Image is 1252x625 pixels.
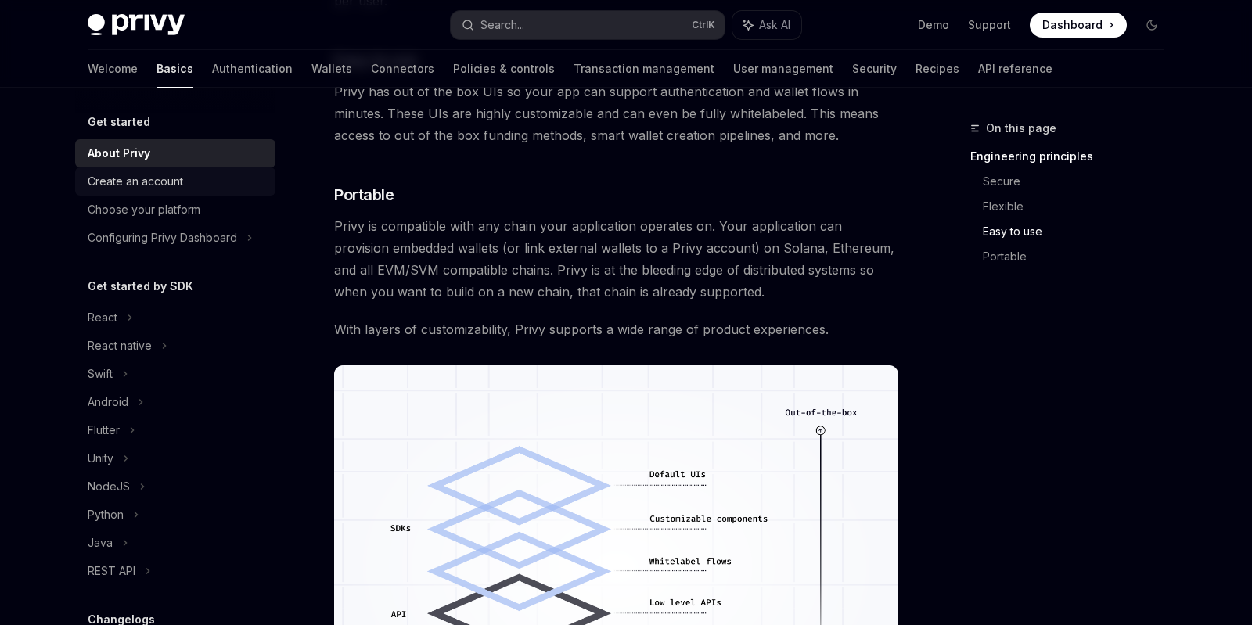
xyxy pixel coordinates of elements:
[212,50,293,88] a: Authentication
[334,184,394,206] span: Portable
[311,50,352,88] a: Wallets
[1030,13,1127,38] a: Dashboard
[983,244,1177,269] a: Portable
[75,139,275,167] a: About Privy
[574,50,714,88] a: Transaction management
[88,200,200,219] div: Choose your platform
[88,14,185,36] img: dark logo
[88,144,150,163] div: About Privy
[75,167,275,196] a: Create an account
[88,505,124,524] div: Python
[759,17,790,33] span: Ask AI
[88,365,113,383] div: Swift
[480,16,524,34] div: Search...
[978,50,1052,88] a: API reference
[88,477,130,496] div: NodeJS
[1042,17,1103,33] span: Dashboard
[918,17,949,33] a: Demo
[88,308,117,327] div: React
[88,172,183,191] div: Create an account
[88,336,152,355] div: React native
[451,11,725,39] button: Search...CtrlK
[334,81,898,146] span: Privy has out of the box UIs so your app can support authentication and wallet flows in minutes. ...
[88,533,113,552] div: Java
[453,50,555,88] a: Policies & controls
[88,228,237,247] div: Configuring Privy Dashboard
[983,194,1177,219] a: Flexible
[156,50,193,88] a: Basics
[692,19,715,31] span: Ctrl K
[88,562,135,580] div: REST API
[983,219,1177,244] a: Easy to use
[88,393,128,411] div: Android
[732,11,801,39] button: Ask AI
[88,277,193,296] h5: Get started by SDK
[970,144,1177,169] a: Engineering principles
[968,17,1011,33] a: Support
[983,169,1177,194] a: Secure
[88,113,150,131] h5: Get started
[916,50,959,88] a: Recipes
[852,50,897,88] a: Security
[334,215,898,303] span: Privy is compatible with any chain your application operates on. Your application can provision e...
[733,50,833,88] a: User management
[1139,13,1164,38] button: Toggle dark mode
[986,119,1056,138] span: On this page
[75,196,275,224] a: Choose your platform
[88,421,120,440] div: Flutter
[88,449,113,468] div: Unity
[88,50,138,88] a: Welcome
[371,50,434,88] a: Connectors
[334,318,898,340] span: With layers of customizability, Privy supports a wide range of product experiences.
